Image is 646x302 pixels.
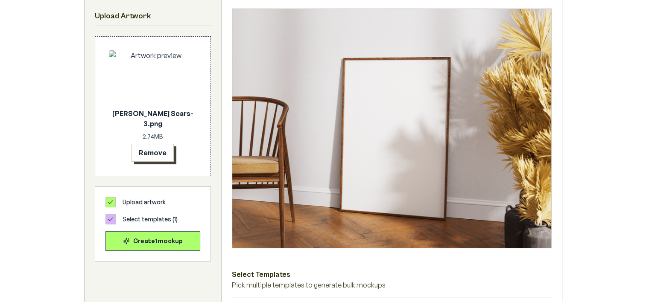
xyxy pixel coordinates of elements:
[132,144,174,162] button: Remove
[123,215,178,224] span: Select templates ( 1 )
[109,132,197,141] p: 2.74 MB
[232,280,552,290] p: Pick multiple templates to generate bulk mockups
[113,237,193,245] div: Create 1 mockup
[109,108,197,129] p: [PERSON_NAME] Scars-3.png
[232,269,552,280] h3: Select Templates
[109,50,197,105] img: Artwork preview
[232,9,551,248] img: Framed Poster
[123,198,166,206] span: Upload artwork
[105,231,200,251] button: Create1mockup
[95,10,211,22] h2: Upload Artwork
